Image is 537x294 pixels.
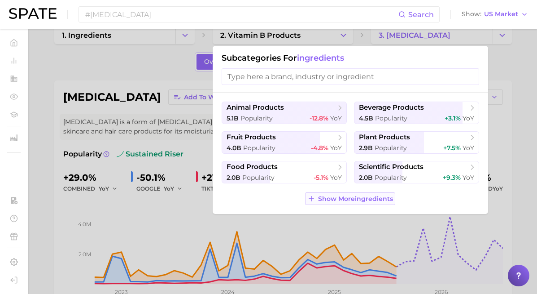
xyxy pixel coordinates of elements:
span: scientific products [359,163,423,171]
span: Show More ingredients [318,195,393,203]
span: animal products [227,103,284,112]
button: plant products2.9b Popularity+7.5% YoY [354,131,479,154]
span: 4.5b [359,114,373,122]
input: Search here for a brand, industry, or ingredient [84,7,398,22]
span: +9.3% [443,174,461,182]
button: animal products5.1b Popularity-12.8% YoY [222,102,347,124]
span: 4.0b [227,144,241,152]
span: Popularity [242,174,275,182]
button: beverage products4.5b Popularity+3.1% YoY [354,102,479,124]
span: Search [408,10,434,19]
span: -4.8% [311,144,328,152]
span: 2.9b [359,144,373,152]
button: scientific products2.0b Popularity+9.3% YoY [354,161,479,183]
span: YoY [330,114,342,122]
span: plant products [359,133,410,142]
span: Popularity [375,114,407,122]
span: US Market [484,12,518,17]
span: ingredients [297,53,344,63]
span: YoY [463,144,474,152]
span: Show [462,12,481,17]
button: Show Moreingredients [305,192,395,205]
span: +7.5% [443,144,461,152]
span: food products [227,163,278,171]
span: Popularity [375,144,407,152]
span: 5.1b [227,114,239,122]
input: Type here a brand, industry or ingredient [222,68,479,85]
span: 2.0b [227,174,240,182]
span: -12.8% [310,114,328,122]
span: YoY [330,174,342,182]
button: fruit products4.0b Popularity-4.8% YoY [222,131,347,154]
span: Popularity [243,144,275,152]
span: YoY [463,114,474,122]
button: food products2.0b Popularity-5.1% YoY [222,161,347,183]
a: Log out. Currently logged in with e-mail thomas.jh.1@pg.com. [7,273,21,287]
img: SPATE [9,8,57,19]
span: Popularity [240,114,273,122]
button: ShowUS Market [459,9,530,20]
span: -5.1% [314,174,328,182]
span: YoY [463,174,474,182]
h1: Subcategories for [222,53,479,63]
span: 2.0b [359,174,373,182]
span: +3.1% [445,114,461,122]
span: Popularity [375,174,407,182]
span: YoY [330,144,342,152]
span: fruit products [227,133,276,142]
span: beverage products [359,103,424,112]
